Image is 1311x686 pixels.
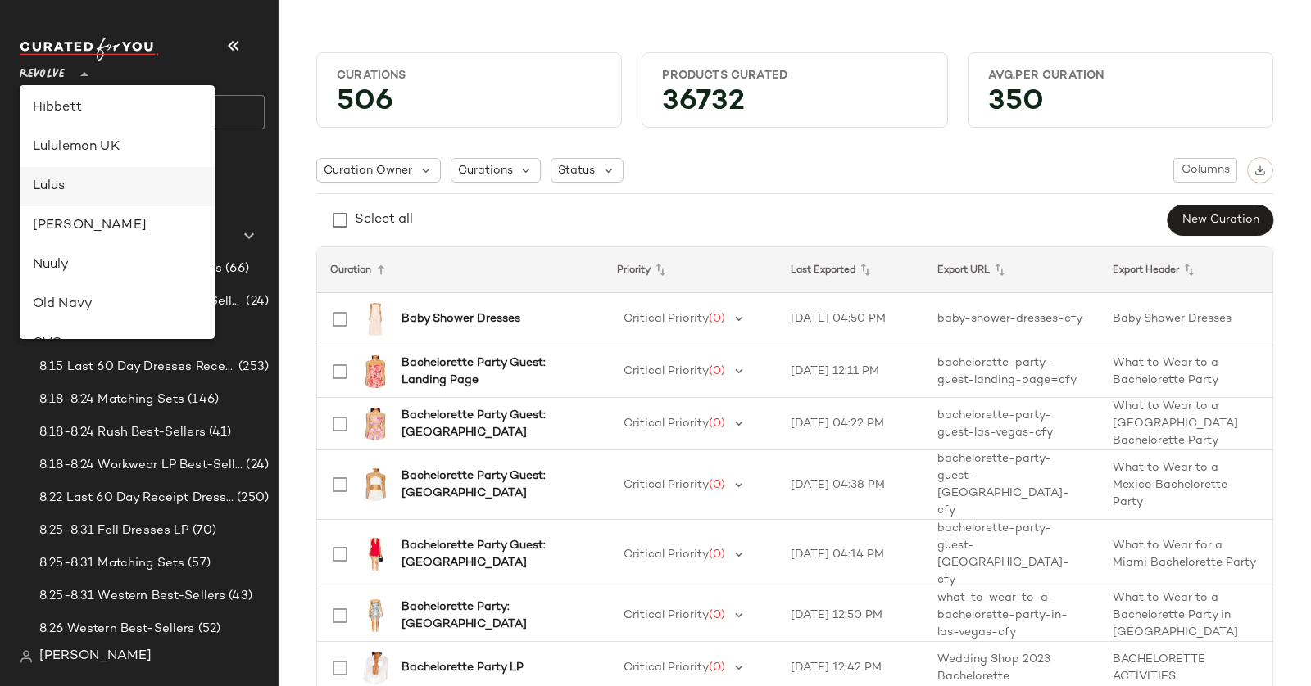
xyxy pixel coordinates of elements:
img: LOVF-WD4477_V1.jpg [359,303,392,336]
img: svg%3e [20,650,33,663]
span: Curations [458,162,513,179]
td: What to Wear for a Miami Bachelorette Party [1100,520,1272,589]
img: LSPA-WS51_V1.jpg [359,652,392,684]
span: (250) [234,489,269,508]
span: Critical Priority [624,313,709,325]
span: (0) [709,417,725,430]
span: Columns [1181,164,1230,177]
span: 8.18-8.24 Workwear LP Best-Sellers [39,456,243,475]
span: Critical Priority [624,365,709,377]
span: 8.18-8.24 Matching Sets [39,390,184,409]
span: Critical Priority [624,609,709,621]
div: 36732 [649,90,940,120]
td: [DATE] 04:22 PM [778,398,924,450]
div: Products Curated [662,68,927,83]
span: Status [558,162,595,179]
b: Bachelorette Party Guest: [GEOGRAPHIC_DATA] [401,537,584,571]
span: (0) [709,479,725,491]
div: Avg.per Curation [988,68,1253,83]
td: What to Wear to a Mexico Bachelorette Party [1100,450,1272,520]
th: Curation [317,247,604,293]
button: Columns [1173,158,1237,183]
td: What to Wear to a Bachelorette Party in [GEOGRAPHIC_DATA] [1100,589,1272,642]
b: Bachelorette Party: [GEOGRAPHIC_DATA] [401,598,584,633]
td: What to Wear to a [GEOGRAPHIC_DATA] Bachelorette Party [1100,398,1272,450]
img: PGEO-WD37_V1.jpg [359,599,392,632]
span: (253) [235,358,269,377]
th: Export URL [924,247,1100,293]
img: WAIR-WS31_V1.jpg [359,468,392,501]
span: 8.18-8.24 Rush Best-Sellers [39,423,206,442]
div: Curations [337,68,601,83]
td: bachelorette-party-guest-[GEOGRAPHIC_DATA]-cfy [924,450,1100,520]
span: 8.25-8.31 Matching Sets [39,554,184,573]
span: Revolve [20,56,65,85]
span: (0) [709,365,725,377]
span: 8.26 Western Best-Sellers [39,620,195,639]
span: (66) [222,260,249,278]
b: Bachelorette Party Guest: [GEOGRAPHIC_DATA] [401,407,584,441]
span: 8.25-8.31 Fall Dresses LP [39,521,189,540]
span: Critical Priority [624,417,709,430]
button: New Curation [1168,205,1273,236]
img: cfy_white_logo.C9jOOHJF.svg [20,38,159,61]
td: What to Wear to a Bachelorette Party [1100,345,1272,398]
span: (0) [709,313,725,325]
span: 8.25-8.31 Western Best-Sellers [39,587,225,606]
td: bachelorette-party-guest-[GEOGRAPHIC_DATA]-cfy [924,520,1100,589]
span: Critical Priority [624,479,709,491]
span: (0) [709,548,725,561]
b: Bachelorette Party Guest: Landing Page [401,354,584,389]
span: (0) [709,609,725,621]
th: Priority [604,247,778,293]
div: Select all [355,210,413,230]
span: Critical Priority [624,661,709,674]
div: Lululemon UK [33,138,202,157]
div: Old Navy [33,295,202,314]
img: svg%3e [1254,165,1266,176]
span: (0) [709,661,725,674]
img: PEXR-WS25_V1.jpg [359,408,392,440]
span: Curation Owner [324,162,412,179]
span: (41) [206,423,232,442]
b: Baby Shower Dresses [401,310,520,327]
div: [PERSON_NAME] [33,216,202,236]
div: Hibbett [33,98,202,118]
td: bachelorette-party-guest-las-vegas-cfy [924,398,1100,450]
img: MAOU-WS355_V1.jpg [359,355,392,388]
div: undefined-list [20,85,215,339]
b: Bachelorette Party LP [401,659,524,676]
td: [DATE] 12:11 PM [778,345,924,398]
th: Export Header [1100,247,1272,293]
td: [DATE] 04:38 PM [778,450,924,520]
span: (52) [195,620,221,639]
span: (70) [189,521,217,540]
div: 350 [975,90,1266,120]
span: (57) [184,554,211,573]
td: [DATE] 04:50 PM [778,293,924,345]
td: Baby Shower Dresses [1100,293,1272,345]
span: (24) [243,456,269,475]
img: ROWR-WD14_V1.jpg [359,538,392,571]
span: (43) [225,587,252,606]
span: 8.22 Last 60 Day Receipt Dresses [39,489,234,508]
th: Last Exported [778,247,924,293]
td: what-to-wear-to-a-bachelorette-party-in-las-vegas-cfy [924,589,1100,642]
td: [DATE] 12:50 PM [778,589,924,642]
div: QVC [33,334,202,354]
b: Bachelorette Party Guest: [GEOGRAPHIC_DATA] [401,467,584,502]
span: 8.15 Last 60 Day Dresses Receipt [39,358,235,377]
div: Lulus [33,177,202,196]
span: New Curation [1182,214,1259,227]
div: 506 [324,90,615,120]
td: [DATE] 04:14 PM [778,520,924,589]
span: (24) [243,292,269,311]
span: (146) [184,390,219,409]
span: [PERSON_NAME] [39,647,152,666]
span: Critical Priority [624,548,709,561]
td: baby-shower-dresses-cfy [924,293,1100,345]
div: Nuuly [33,255,202,275]
td: bachelorette-party-guest-landing-page=cfy [924,345,1100,398]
